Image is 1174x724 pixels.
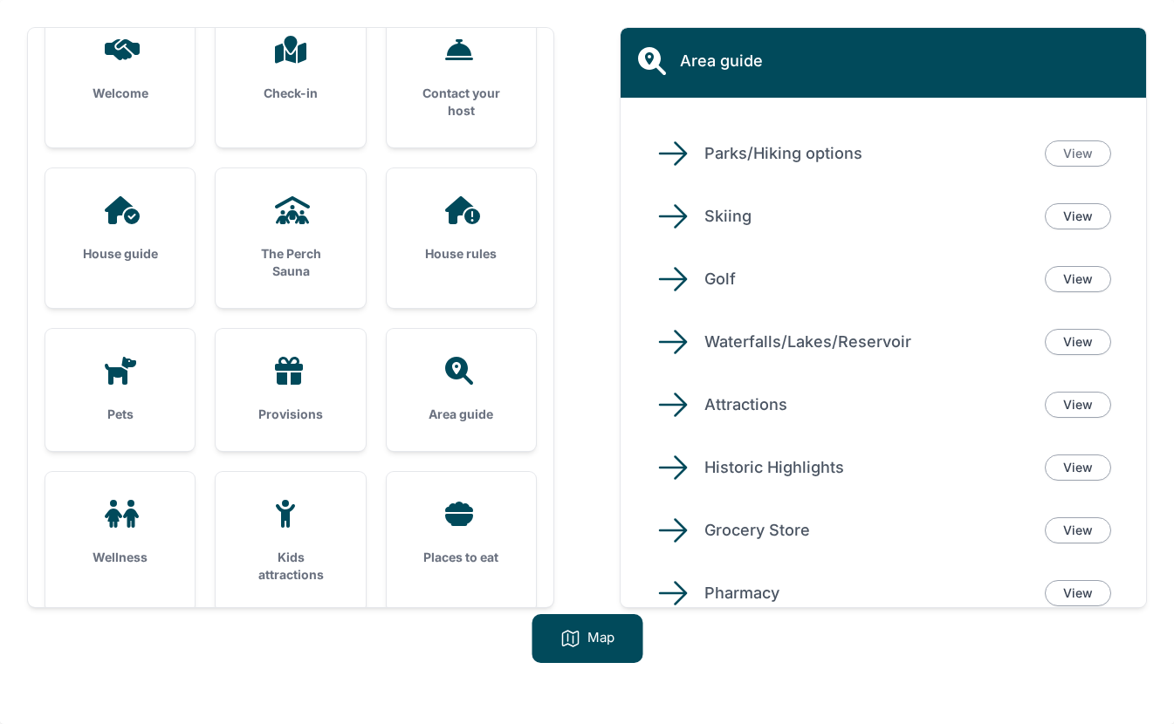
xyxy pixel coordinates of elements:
a: Contact your host [387,8,536,147]
p: Historic Highlights [704,455,1031,480]
h2: Area guide [680,49,763,73]
h3: Places to eat [415,549,508,566]
p: Grocery Store [704,518,1031,543]
h3: The Perch Sauna [244,245,337,280]
h3: Pets [73,406,167,423]
a: View [1045,580,1111,606]
a: View [1045,329,1111,355]
h3: House guide [73,245,167,263]
p: Golf [704,267,1031,291]
h3: Area guide [415,406,508,423]
a: Places to eat [387,472,536,594]
a: View [1045,203,1111,229]
p: Parks/Hiking options [704,141,1031,166]
a: House rules [387,168,536,290]
a: Wellness [45,472,195,594]
h3: Contact your host [415,85,508,120]
h3: Provisions [244,406,337,423]
a: View [1045,392,1111,418]
h3: Wellness [73,549,167,566]
a: Area guide [387,329,536,451]
h3: House rules [415,245,508,263]
h3: Check-in [244,85,337,102]
a: House guide [45,168,195,290]
p: Skiing [704,204,1031,229]
a: View [1045,140,1111,167]
a: View [1045,454,1111,481]
h3: Welcome [73,85,167,102]
a: View [1045,517,1111,543]
h3: Kids attractions [244,549,337,584]
p: Map [587,628,614,649]
p: Pharmacy [704,581,1031,605]
a: Provisions [216,329,365,451]
a: View [1045,266,1111,292]
a: Kids attractions [216,472,365,611]
a: The Perch Sauna [216,168,365,308]
a: Check-in [216,8,365,130]
a: Welcome [45,8,195,130]
p: Attractions [704,393,1031,417]
a: Pets [45,329,195,451]
p: Waterfalls/Lakes/Reservoir [704,330,1031,354]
